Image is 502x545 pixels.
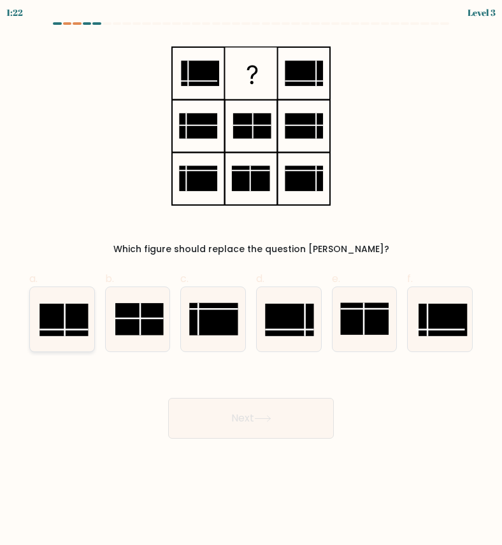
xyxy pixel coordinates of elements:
[180,271,189,286] span: c.
[105,271,114,286] span: b.
[407,271,413,286] span: f.
[37,243,465,256] div: Which figure should replace the question [PERSON_NAME]?
[256,271,264,286] span: d.
[6,6,23,19] div: 1:22
[332,271,340,286] span: e.
[468,6,496,19] div: Level 3
[29,271,38,286] span: a.
[168,398,334,439] button: Next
